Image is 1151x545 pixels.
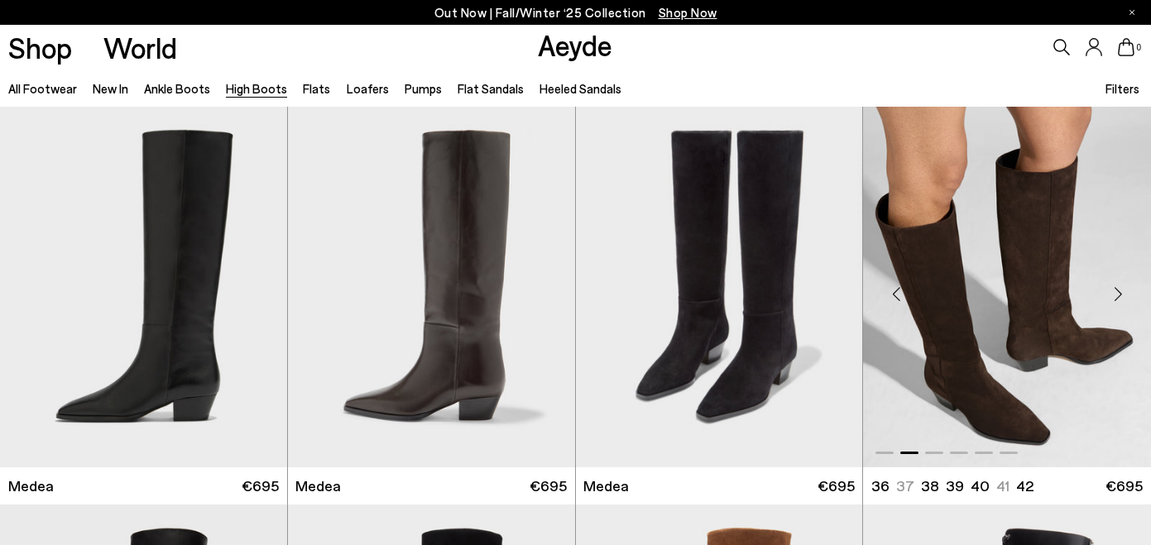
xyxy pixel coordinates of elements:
a: New In [93,81,128,96]
div: Next slide [1093,269,1143,318]
span: Medea [8,476,54,496]
a: Aeyde [538,27,612,62]
a: Next slide Previous slide [863,107,1151,467]
span: €695 [530,476,567,496]
a: Medea €695 [576,467,863,504]
span: €695 [1105,476,1143,496]
a: World [103,33,177,62]
a: Ankle Boots [144,81,210,96]
a: High Boots [226,81,287,96]
a: Flat Sandals [458,81,524,96]
li: 36 [871,476,890,496]
p: Out Now | Fall/Winter ‘25 Collection [434,2,717,23]
a: Heeled Sandals [540,81,621,96]
div: Previous slide [871,269,921,318]
span: Medea [295,476,341,496]
a: 36 37 38 39 40 41 42 €695 [863,467,1151,504]
img: Medea Knee-High Boots [288,107,575,467]
span: €695 [818,476,855,496]
a: Next slide Previous slide [576,107,863,467]
li: 40 [971,476,990,496]
li: 38 [921,476,939,496]
a: 0 [1118,38,1134,56]
span: Filters [1105,81,1139,96]
a: All Footwear [8,81,77,96]
img: Medea Suede Knee-High Boots [576,107,863,467]
img: Medea Suede Knee-High Boots [863,107,1151,467]
li: 42 [1016,476,1034,496]
div: 2 / 6 [863,107,1151,467]
a: Pumps [405,81,442,96]
a: Loafers [347,81,389,96]
li: 39 [946,476,964,496]
div: 3 / 6 [576,107,863,467]
a: Medea €695 [288,467,575,504]
span: Navigate to /collections/new-in [659,5,717,20]
span: 0 [1134,43,1143,52]
span: €695 [242,476,279,496]
a: Flats [303,81,330,96]
ul: variant [871,476,1029,496]
span: Medea [583,476,629,496]
a: Shop [8,33,72,62]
